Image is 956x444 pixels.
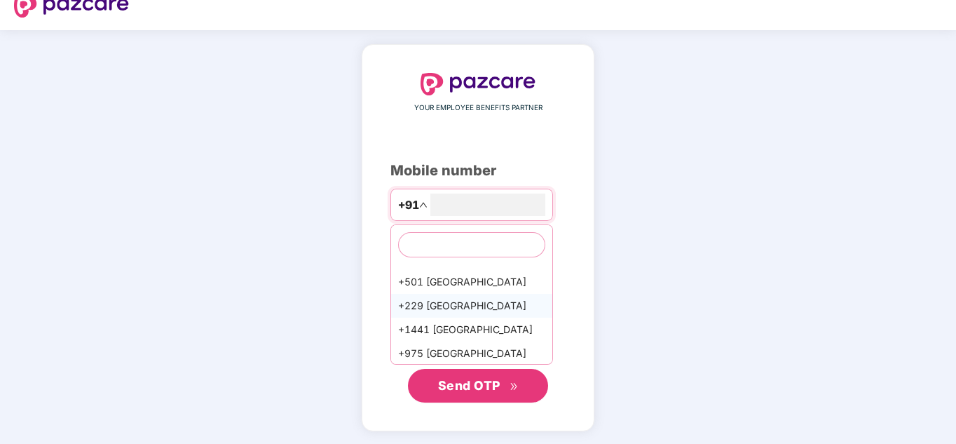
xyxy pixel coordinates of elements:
button: Send OTPdouble-right [408,369,548,403]
div: +501 [GEOGRAPHIC_DATA] [391,270,552,294]
div: +1441 [GEOGRAPHIC_DATA] [391,318,552,342]
span: Send OTP [438,378,500,393]
span: up [419,201,428,209]
div: Mobile number [390,160,566,182]
span: double-right [510,382,519,391]
span: +91 [398,196,419,214]
span: YOUR EMPLOYEE BENEFITS PARTNER [414,102,542,114]
div: +229 [GEOGRAPHIC_DATA] [391,294,552,318]
img: logo [421,73,535,95]
div: +975 [GEOGRAPHIC_DATA] [391,342,552,365]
